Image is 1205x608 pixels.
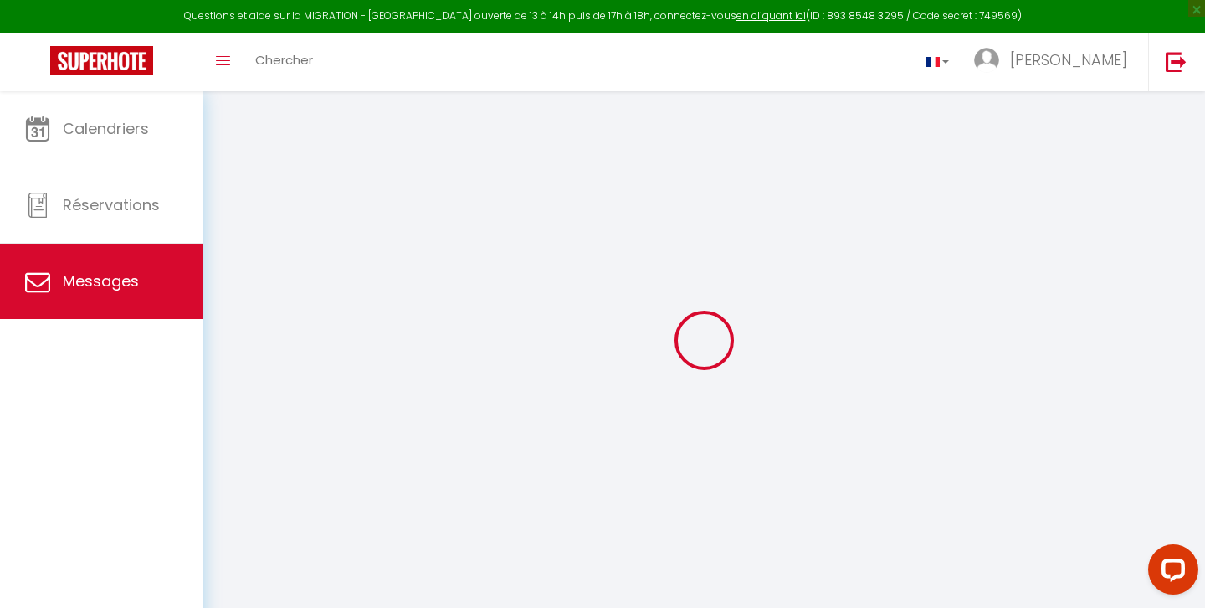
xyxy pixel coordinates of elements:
[63,194,160,215] span: Réservations
[255,51,313,69] span: Chercher
[961,33,1148,91] a: ... [PERSON_NAME]
[63,118,149,139] span: Calendriers
[1135,538,1205,608] iframe: LiveChat chat widget
[243,33,326,91] a: Chercher
[63,271,139,291] span: Messages
[1166,51,1187,72] img: logout
[50,46,153,75] img: Super Booking
[974,48,999,73] img: ...
[736,8,806,23] a: en cliquant ici
[1010,49,1127,70] span: [PERSON_NAME]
